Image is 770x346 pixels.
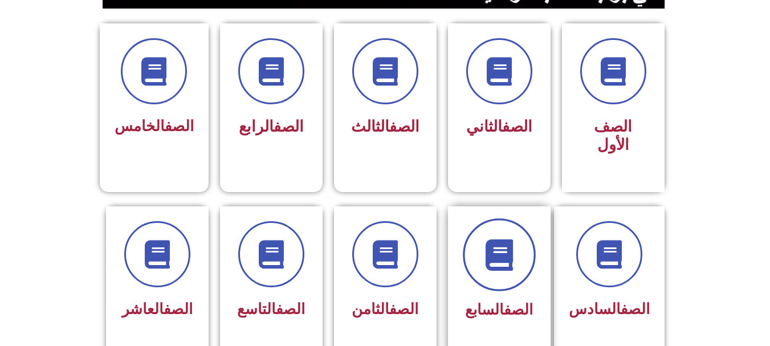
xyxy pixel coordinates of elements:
a: الصف [164,300,193,317]
span: التاسع [237,300,305,317]
span: العاشر [122,300,193,317]
a: الصف [504,301,533,318]
span: الثامن [352,300,418,317]
span: الثاني [466,117,532,136]
a: الصف [621,300,650,317]
span: السابع [465,301,533,318]
a: الصف [165,117,194,135]
span: السادس [569,300,650,317]
span: الصف الأول [594,117,632,154]
a: الصف [389,300,418,317]
a: الصف [276,300,305,317]
span: الخامس [115,117,194,135]
span: الرابع [239,117,304,136]
span: الثالث [351,117,419,136]
a: الصف [389,117,419,136]
a: الصف [274,117,304,136]
a: الصف [502,117,532,136]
